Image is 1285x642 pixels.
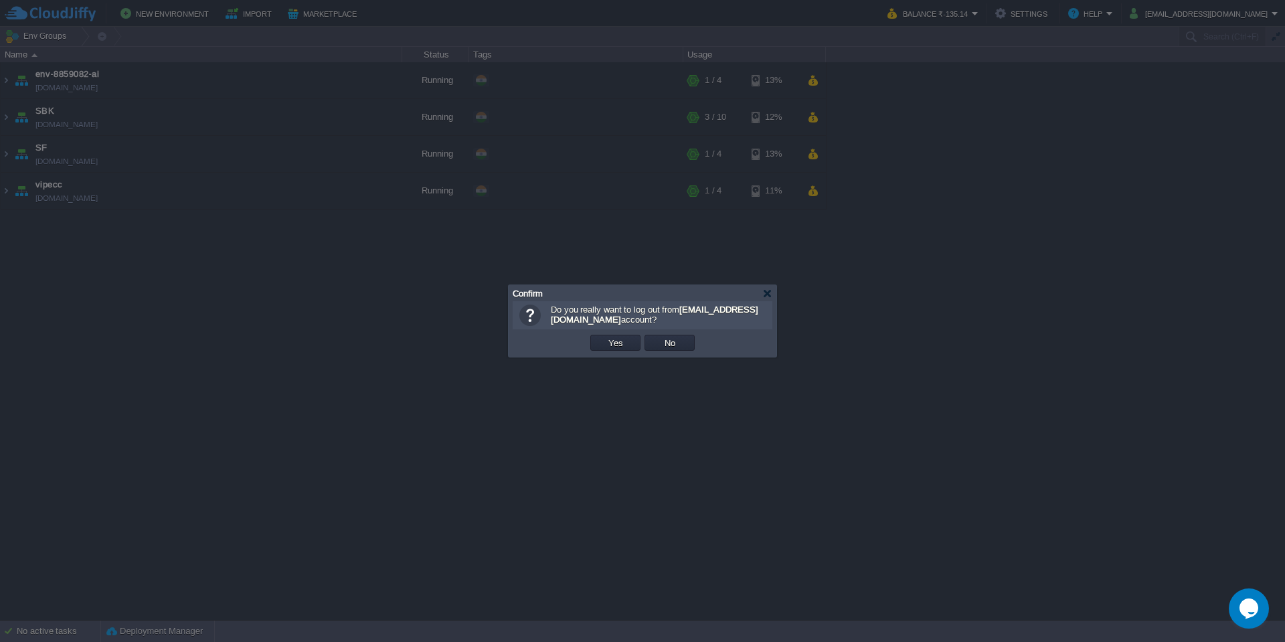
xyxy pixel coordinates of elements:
button: Yes [604,337,627,349]
iframe: chat widget [1229,588,1272,629]
span: Confirm [513,289,543,299]
span: Do you really want to log out from account? [551,305,758,325]
b: [EMAIL_ADDRESS][DOMAIN_NAME] [551,305,758,325]
button: No [661,337,679,349]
